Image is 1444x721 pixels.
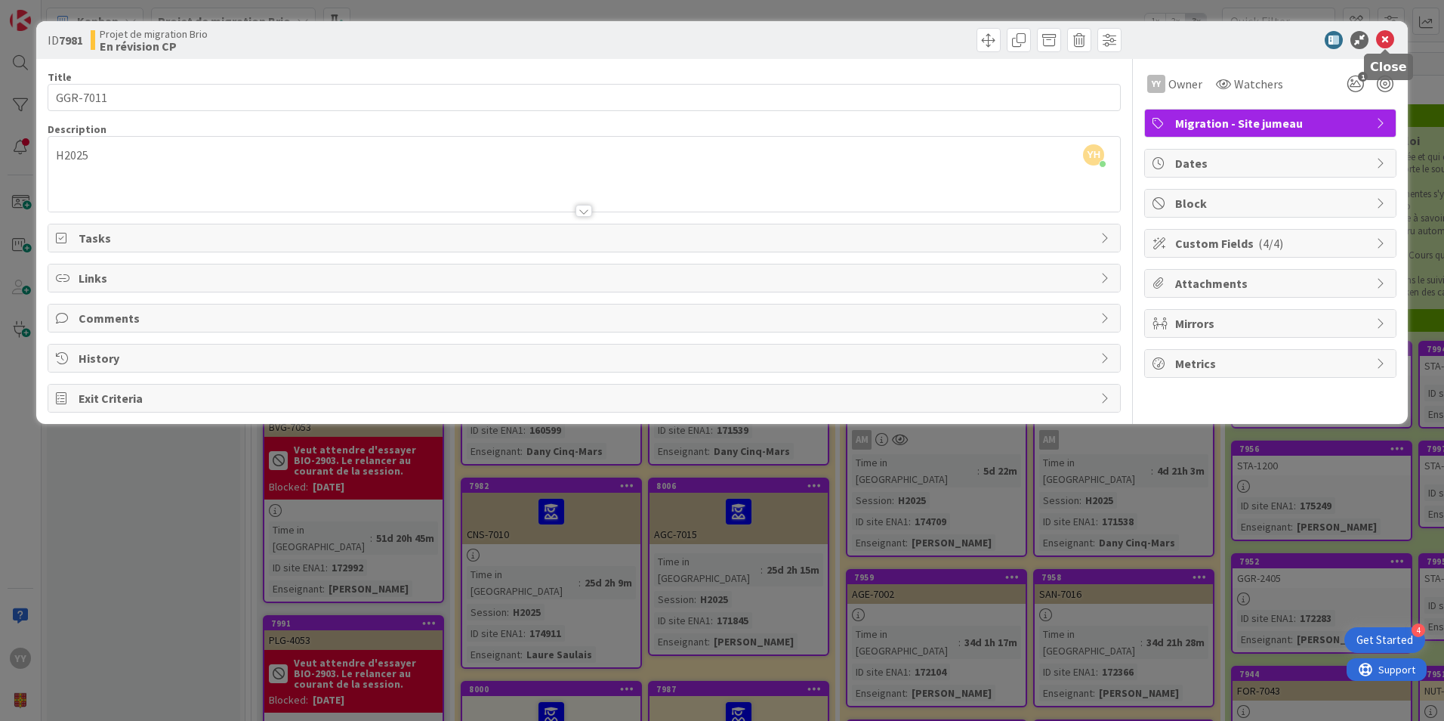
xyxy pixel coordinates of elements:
span: Metrics [1175,354,1368,373]
span: ( 4/4 ) [1258,236,1283,251]
p: H2025 [56,147,1112,164]
span: Tasks [79,229,1093,247]
span: Description [48,122,106,136]
span: Support [32,2,69,20]
span: Migration - Site jumeau [1175,114,1368,132]
span: History [79,349,1093,367]
b: En révision CP [100,40,208,52]
b: 7981 [59,32,83,48]
span: Mirrors [1175,314,1368,333]
span: Owner [1168,75,1202,93]
span: Attachments [1175,274,1368,292]
h5: Close [1370,60,1407,74]
div: 4 [1412,624,1425,637]
span: Projet de migration Brio [100,28,208,40]
div: YY [1147,75,1165,93]
span: Links [79,269,1093,287]
span: Comments [79,309,1093,327]
label: Title [48,70,72,84]
div: Get Started [1356,633,1413,648]
span: Dates [1175,154,1368,172]
span: ID [48,31,83,49]
input: type card name here... [48,84,1121,111]
span: 1 [1358,72,1368,82]
span: YH [1083,144,1104,166]
span: Watchers [1234,75,1283,93]
div: Open Get Started checklist, remaining modules: 4 [1344,627,1425,653]
span: Custom Fields [1175,234,1368,252]
span: Exit Criteria [79,389,1093,407]
span: Block [1175,194,1368,212]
